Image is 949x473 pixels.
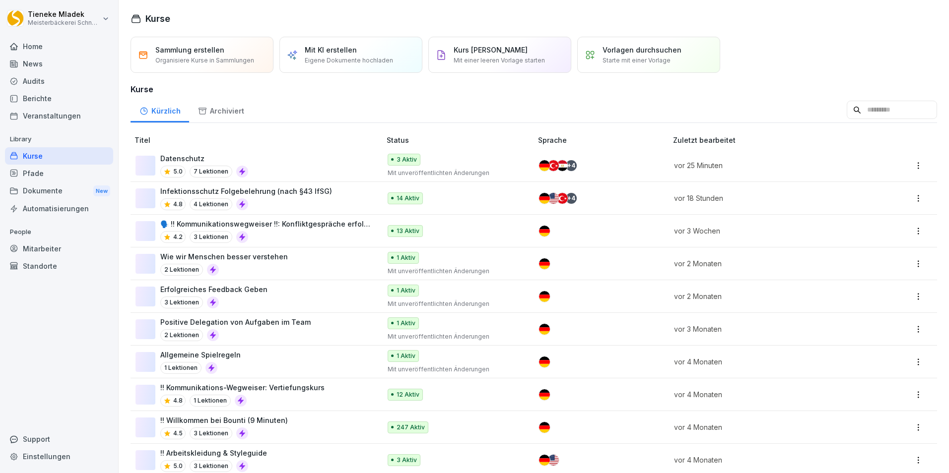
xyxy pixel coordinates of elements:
[5,131,113,147] p: Library
[135,135,383,145] p: Titel
[173,462,183,471] p: 5.0
[190,395,231,407] p: 1 Lektionen
[557,160,568,171] img: eg.svg
[5,182,113,200] div: Dokumente
[160,264,203,276] p: 2 Lektionen
[160,362,202,374] p: 1 Lektionen
[305,45,357,55] p: Mit KI erstellen
[548,455,559,466] img: us.svg
[397,390,419,399] p: 12 Aktiv
[548,160,559,171] img: tr.svg
[305,56,393,65] p: Eigene Dokumente hochladen
[397,456,417,465] p: 3 Aktiv
[5,38,113,55] a: Home
[160,329,203,341] p: 2 Lektionen
[190,166,232,177] p: 7 Lektionen
[566,160,577,171] div: + 4
[28,19,100,26] p: Meisterbäckerei Schneckenburger
[674,324,858,334] p: vor 3 Monaten
[5,240,113,257] div: Mitarbeiter
[190,427,232,439] p: 3 Lektionen
[5,72,113,90] a: Audits
[160,186,332,196] p: Infektionsschutz Folgebelehrung (nach §43 IfSG)
[557,193,568,204] img: tr.svg
[674,356,858,367] p: vor 4 Monaten
[131,83,937,95] h3: Kurse
[674,160,858,171] p: vor 25 Minuten
[190,231,232,243] p: 3 Lektionen
[155,56,254,65] p: Organisiere Kurse in Sammlungen
[397,319,415,328] p: 1 Aktiv
[160,382,325,393] p: !! Kommunikations-Wegweiser: Vertiefungskurs
[160,296,203,308] p: 3 Lektionen
[674,389,858,400] p: vor 4 Monaten
[674,455,858,465] p: vor 4 Monaten
[539,291,550,302] img: de.svg
[539,258,550,269] img: de.svg
[388,267,523,276] p: Mit unveröffentlichten Änderungen
[5,448,113,465] div: Einstellungen
[190,460,232,472] p: 3 Lektionen
[539,422,550,433] img: de.svg
[160,284,268,295] p: Erfolgreiches Feedback Geben
[397,194,419,203] p: 14 Aktiv
[674,291,858,301] p: vor 2 Monaten
[28,10,100,19] p: Tieneke Mladek
[397,227,419,236] p: 13 Aktiv
[189,97,253,122] div: Archiviert
[173,200,183,209] p: 4.8
[674,193,858,203] p: vor 18 Stunden
[397,423,425,432] p: 247 Aktiv
[454,56,545,65] p: Mit einer leeren Vorlage starten
[388,332,523,341] p: Mit unveröffentlichten Änderungen
[173,396,183,405] p: 4.8
[145,12,170,25] h1: Kurse
[173,429,183,438] p: 4.5
[539,160,550,171] img: de.svg
[190,198,232,210] p: 4 Lektionen
[397,352,415,360] p: 1 Aktiv
[539,455,550,466] img: de.svg
[548,193,559,204] img: us.svg
[173,233,183,241] p: 4.2
[539,324,550,335] img: de.svg
[5,224,113,240] p: People
[155,45,224,55] p: Sammlung erstellen
[539,193,550,204] img: de.svg
[160,448,267,458] p: !! Arbeitskleidung & Styleguide
[5,107,113,124] a: Veranstaltungen
[454,45,528,55] p: Kurs [PERSON_NAME]
[160,415,288,425] p: !! Willkommen bei Bounti (9 Minuten)
[603,45,681,55] p: Vorlagen durchsuchen
[539,389,550,400] img: de.svg
[160,317,311,327] p: Positive Delegation von Aufgaben im Team
[5,55,113,72] a: News
[397,253,415,262] p: 1 Aktiv
[539,356,550,367] img: de.svg
[160,153,248,164] p: Datenschutz
[674,226,858,236] p: vor 3 Wochen
[397,155,417,164] p: 3 Aktiv
[603,56,671,65] p: Starte mit einer Vorlage
[5,257,113,275] a: Standorte
[5,147,113,165] a: Kurse
[93,185,110,197] div: New
[387,135,535,145] p: Status
[5,182,113,200] a: DokumenteNew
[160,251,288,262] p: Wie wir Menschen besser verstehen
[131,97,189,122] a: Kürzlich
[388,365,523,374] p: Mit unveröffentlichten Änderungen
[5,165,113,182] a: Pfade
[673,135,870,145] p: Zuletzt bearbeitet
[397,286,415,295] p: 1 Aktiv
[5,90,113,107] a: Berichte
